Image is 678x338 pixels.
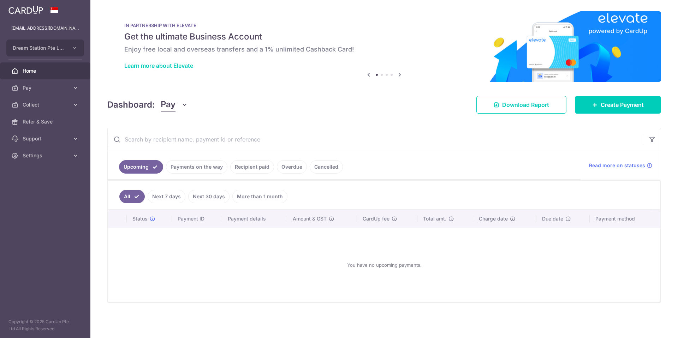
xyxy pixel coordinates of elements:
[232,190,287,203] a: More than 1 month
[11,25,79,32] p: [EMAIL_ADDRESS][DOMAIN_NAME]
[476,96,566,114] a: Download Report
[124,23,644,28] p: IN PARTNERSHIP WITH ELEVATE
[124,31,644,42] h5: Get the ultimate Business Account
[13,44,65,52] span: Dream Station Pte Limited
[117,234,652,296] div: You have no upcoming payments.
[23,152,69,159] span: Settings
[148,190,185,203] a: Next 7 days
[479,215,508,222] span: Charge date
[590,210,660,228] th: Payment method
[119,160,163,174] a: Upcoming
[188,190,230,203] a: Next 30 days
[222,210,287,228] th: Payment details
[601,101,644,109] span: Create Payment
[23,101,69,108] span: Collect
[8,6,43,14] img: CardUp
[107,98,155,111] h4: Dashboard:
[161,98,176,111] span: Pay
[230,160,274,174] a: Recipient paid
[119,190,145,203] a: All
[124,62,193,69] a: Learn more about Elevate
[23,135,69,142] span: Support
[293,215,327,222] span: Amount & GST
[23,67,69,74] span: Home
[575,96,661,114] a: Create Payment
[124,45,644,54] h6: Enjoy free local and overseas transfers and a 1% unlimited Cashback Card!
[107,11,661,82] img: Renovation banner
[363,215,389,222] span: CardUp fee
[23,118,69,125] span: Refer & Save
[108,128,644,151] input: Search by recipient name, payment id or reference
[132,215,148,222] span: Status
[423,215,446,222] span: Total amt.
[310,160,343,174] a: Cancelled
[161,98,188,111] button: Pay
[166,160,227,174] a: Payments on the way
[172,210,222,228] th: Payment ID
[23,84,69,91] span: Pay
[502,101,549,109] span: Download Report
[589,162,645,169] span: Read more on statuses
[277,160,307,174] a: Overdue
[6,40,84,56] button: Dream Station Pte Limited
[542,215,563,222] span: Due date
[589,162,652,169] a: Read more on statuses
